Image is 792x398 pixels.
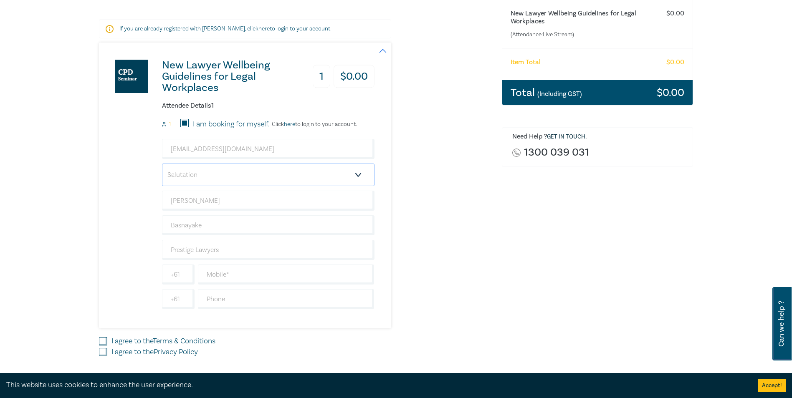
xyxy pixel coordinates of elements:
[193,119,270,130] label: I am booking for myself.
[258,25,270,33] a: here
[758,379,786,392] button: Accept cookies
[537,90,582,98] small: (Including GST)
[511,58,541,66] h6: Item Total
[162,289,195,309] input: +61
[162,215,374,235] input: Last Name*
[313,65,330,88] h3: 1
[162,60,299,93] h3: New Lawyer Wellbeing Guidelines for Legal Workplaces
[270,121,357,128] p: Click to login to your account.
[162,139,374,159] input: Attendee Email*
[284,121,295,128] a: here
[512,133,687,141] h6: Need Help ? .
[777,292,785,355] span: Can we help ?
[162,240,374,260] input: Company
[153,336,215,346] a: Terms & Conditions
[154,347,198,357] a: Privacy Policy
[162,191,374,211] input: First Name*
[6,380,745,390] div: This website uses cookies to enhance the user experience.
[666,10,684,18] h6: $ 0.00
[511,10,651,25] h6: New Lawyer Wellbeing Guidelines for Legal Workplaces
[111,347,198,358] label: I agree to the
[169,121,171,127] small: 1
[162,102,374,110] h6: Attendee Details 1
[511,87,582,98] h3: Total
[511,30,651,39] small: (Attendance: Live Stream )
[119,25,371,33] p: If you are already registered with [PERSON_NAME], click to login to your account
[524,147,589,158] a: 1300 039 031
[162,264,195,285] input: +61
[198,264,374,285] input: Mobile*
[657,87,684,98] h3: $ 0.00
[115,60,148,93] img: New Lawyer Wellbeing Guidelines for Legal Workplaces
[111,336,215,347] label: I agree to the
[198,289,374,309] input: Phone
[666,58,684,66] h6: $ 0.00
[547,133,585,141] a: Get in touch
[334,65,374,88] h3: $ 0.00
